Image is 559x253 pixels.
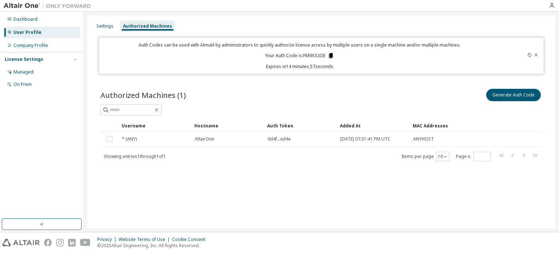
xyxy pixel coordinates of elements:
[119,237,172,242] div: Website Terms of Use
[172,237,210,242] div: Cookie Consent
[122,136,137,142] span: * (ANY)
[122,120,189,131] div: Username
[97,242,210,249] p: © 2025 Altair Engineering, Inc. All Rights Reserved.
[80,239,91,246] img: youtube.svg
[413,136,434,142] span: ANYHOST
[56,239,64,246] img: instagram.svg
[2,239,40,246] img: altair_logo.svg
[97,237,119,242] div: Privacy
[267,120,334,131] div: Auth Token
[401,152,449,161] span: Items per page
[13,16,37,22] div: Dashboard
[340,120,407,131] div: Added At
[486,89,541,101] button: Generate Auth Code
[103,63,496,70] p: Expires in 14 minutes, 57 seconds
[340,136,390,142] span: [DATE] 07:31:41 PM UTC
[267,136,291,142] span: 0d4f...ed4e
[44,239,52,246] img: facebook.svg
[96,23,114,29] div: Settings
[104,153,166,159] span: Showing entries 1 through 1 of 1
[4,2,95,9] img: Altair One
[68,239,76,246] img: linkedin.svg
[195,136,214,142] span: AltairOne
[13,69,33,75] div: Managed
[194,120,261,131] div: Hostname
[13,29,41,35] div: User Profile
[265,52,334,59] p: Your Auth Code is: FM9X32OE
[5,56,43,62] div: License Settings
[123,23,172,29] div: Authorized Machines
[100,90,186,100] span: Authorized Machines (1)
[413,120,468,131] div: MAC Addresses
[13,82,32,87] div: On Prem
[438,154,448,159] button: 10
[103,42,496,48] p: Auth Codes can be used with Almutil by administrators to quickly authorize license access by mult...
[13,43,48,48] div: Company Profile
[456,152,491,161] span: Page n.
